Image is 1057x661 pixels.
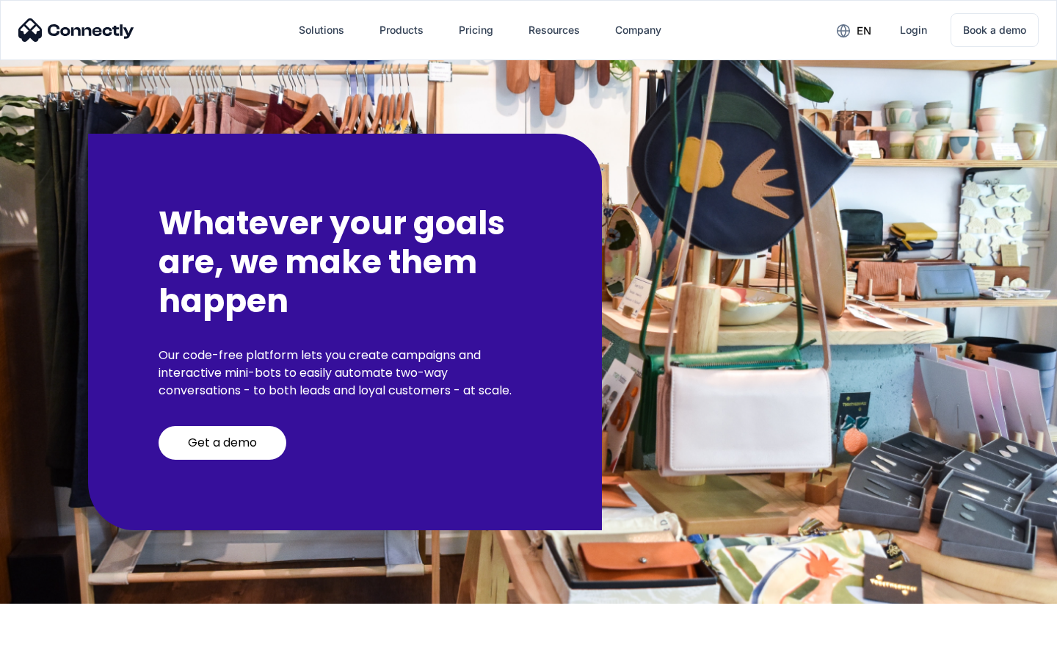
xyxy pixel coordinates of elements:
[159,204,531,320] h2: Whatever your goals are, we make them happen
[900,20,927,40] div: Login
[159,347,531,400] p: Our code-free platform lets you create campaigns and interactive mini-bots to easily automate two...
[603,12,673,48] div: Company
[517,12,592,48] div: Resources
[18,18,134,42] img: Connectly Logo
[159,426,286,460] a: Get a demo
[368,12,435,48] div: Products
[528,20,580,40] div: Resources
[287,12,356,48] div: Solutions
[299,20,344,40] div: Solutions
[188,436,257,450] div: Get a demo
[459,20,493,40] div: Pricing
[825,19,882,41] div: en
[857,21,871,41] div: en
[888,12,939,48] a: Login
[29,635,88,656] ul: Language list
[15,635,88,656] aside: Language selected: English
[447,12,505,48] a: Pricing
[615,20,661,40] div: Company
[379,20,424,40] div: Products
[951,13,1039,47] a: Book a demo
